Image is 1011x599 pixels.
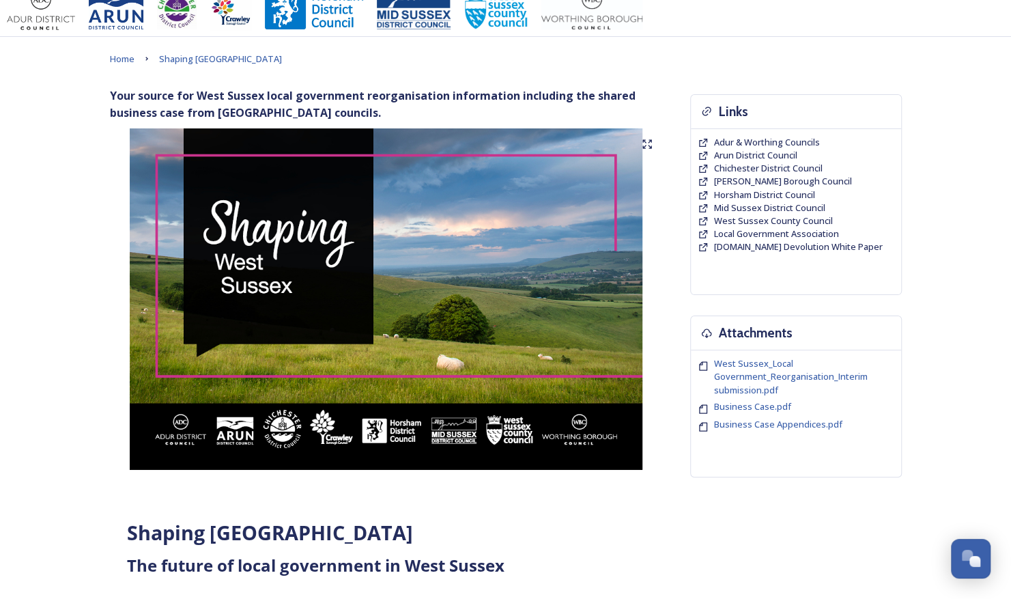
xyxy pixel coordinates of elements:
[714,357,868,395] span: West Sussex_Local Government_Reorganisation_Interim submission.pdf
[714,175,852,188] a: [PERSON_NAME] Borough Council
[714,214,833,227] a: West Sussex County Council
[159,53,282,65] span: Shaping [GEOGRAPHIC_DATA]
[714,227,839,240] a: Local Government Association
[714,418,842,430] span: Business Case Appendices.pdf
[110,53,134,65] span: Home
[714,149,797,161] span: Arun District Council
[714,400,791,413] span: Business Case.pdf
[127,554,504,576] strong: The future of local government in West Sussex
[719,323,793,343] h3: Attachments
[714,240,883,253] a: [DOMAIN_NAME] Devolution White Paper
[714,162,823,175] a: Chichester District Council
[110,88,636,120] strong: Your source for West Sussex local government reorganisation information including the shared busi...
[951,539,991,579] button: Open Chat
[714,201,825,214] a: Mid Sussex District Council
[714,175,852,187] span: [PERSON_NAME] Borough Council
[714,149,797,162] a: Arun District Council
[714,162,823,174] span: Chichester District Council
[110,51,134,67] a: Home
[714,136,820,149] a: Adur & Worthing Councils
[159,51,282,67] a: Shaping [GEOGRAPHIC_DATA]
[127,519,413,546] strong: Shaping [GEOGRAPHIC_DATA]
[719,102,748,122] h3: Links
[714,189,815,201] a: Horsham District Council
[714,136,820,148] span: Adur & Worthing Councils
